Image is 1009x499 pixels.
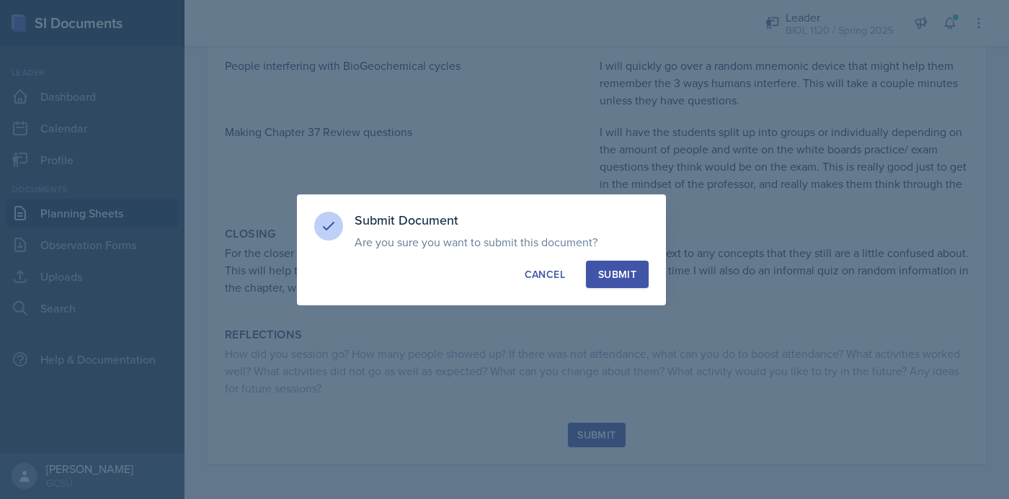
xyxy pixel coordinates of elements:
[598,267,636,282] div: Submit
[586,261,649,288] button: Submit
[355,235,649,249] p: Are you sure you want to submit this document?
[525,267,565,282] div: Cancel
[355,212,649,229] h3: Submit Document
[512,261,577,288] button: Cancel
